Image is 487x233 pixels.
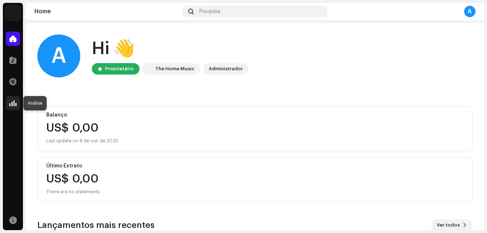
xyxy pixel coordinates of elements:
img: c86870aa-2232-4ba3-9b41-08f587110171 [6,6,20,20]
div: Administrador [209,65,243,73]
div: Último Extrato [46,163,464,169]
div: The Home Music [155,65,194,73]
div: There are no statements [46,187,100,196]
button: Ver todos [431,219,473,231]
div: A [464,6,476,17]
div: Balanço [46,112,464,118]
div: A [37,34,80,77]
div: Last update on 8 de out. de 2025 [46,137,464,145]
re-o-card-value: Balanço [37,106,473,151]
re-o-card-value: Último Extrato [37,157,473,202]
div: Hi 👋 [92,37,249,60]
span: Ver todos [437,218,460,232]
img: c86870aa-2232-4ba3-9b41-08f587110171 [144,65,152,73]
div: Proprietário [105,65,134,73]
span: Pesquisa [199,9,220,14]
div: Home [34,9,180,14]
h3: Lançamentos mais recentes [37,219,155,231]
